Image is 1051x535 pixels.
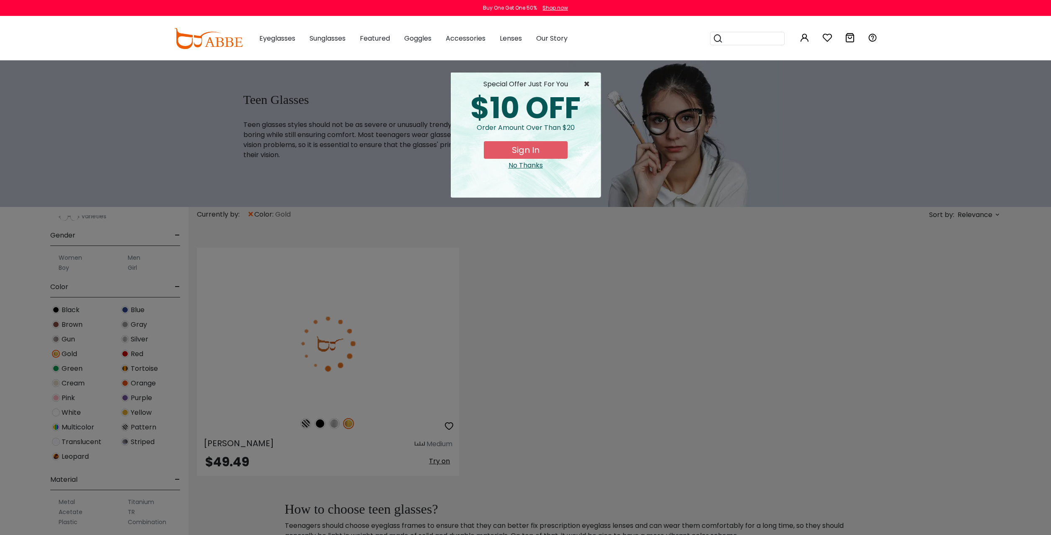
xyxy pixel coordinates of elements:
[457,123,594,141] div: Order amount over than $20
[446,34,485,43] span: Accessories
[484,141,568,159] button: Sign In
[536,34,568,43] span: Our Story
[404,34,431,43] span: Goggles
[483,4,537,12] div: Buy One Get One 50%
[500,34,522,43] span: Lenses
[457,160,594,171] div: Close
[174,28,243,49] img: abbeglasses.com
[538,4,568,11] a: Shop now
[259,34,295,43] span: Eyeglasses
[584,79,594,89] button: Close
[542,4,568,12] div: Shop now
[457,79,594,89] div: special offer just for you
[310,34,346,43] span: Sunglasses
[584,79,594,89] span: ×
[360,34,390,43] span: Featured
[457,93,594,123] div: $10 OFF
